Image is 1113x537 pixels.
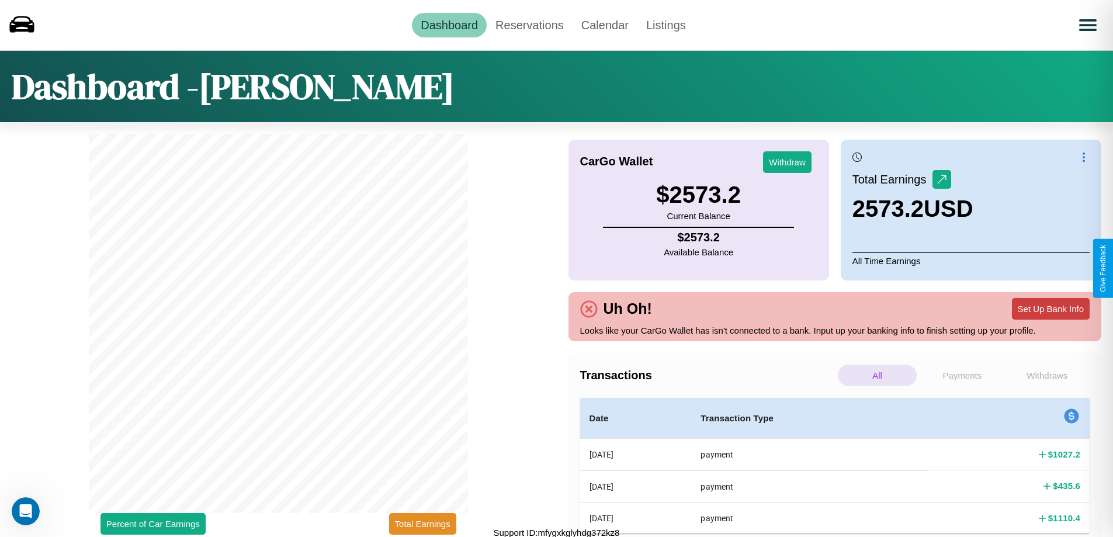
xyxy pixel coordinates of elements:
button: Set Up Bank Info [1012,298,1090,320]
th: [DATE] [580,439,692,471]
a: Listings [637,13,695,37]
a: Calendar [573,13,637,37]
h4: $ 1027.2 [1048,448,1080,460]
p: Current Balance [656,208,741,224]
h1: Dashboard - [PERSON_NAME] [12,63,455,110]
button: Open menu [1072,9,1104,41]
p: Payments [923,365,1001,386]
a: Reservations [487,13,573,37]
th: [DATE] [580,470,692,502]
p: Withdraws [1008,365,1087,386]
h3: $ 2573.2 [656,182,741,208]
h4: Date [590,411,682,425]
a: Dashboard [412,13,487,37]
h4: $ 1110.4 [1048,512,1080,524]
th: [DATE] [580,503,692,533]
button: Percent of Car Earnings [100,513,206,535]
h4: Transaction Type [701,411,918,425]
table: simple table [580,398,1090,533]
p: Available Balance [664,244,733,260]
p: Total Earnings [852,169,932,190]
th: payment [691,503,928,533]
th: payment [691,470,928,502]
button: Total Earnings [389,513,456,535]
h4: $ 2573.2 [664,231,733,244]
p: All [838,365,917,386]
div: Give Feedback [1099,245,1107,292]
th: payment [691,439,928,471]
h3: 2573.2 USD [852,196,973,222]
iframe: Intercom live chat [12,497,40,525]
p: Looks like your CarGo Wallet has isn't connected to a bank. Input up your banking info to finish ... [580,323,1090,338]
h4: Uh Oh! [598,300,658,317]
h4: CarGo Wallet [580,155,653,168]
button: Withdraw [763,151,812,173]
h4: Transactions [580,369,835,382]
h4: $ 435.6 [1053,480,1080,492]
p: All Time Earnings [852,252,1090,269]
